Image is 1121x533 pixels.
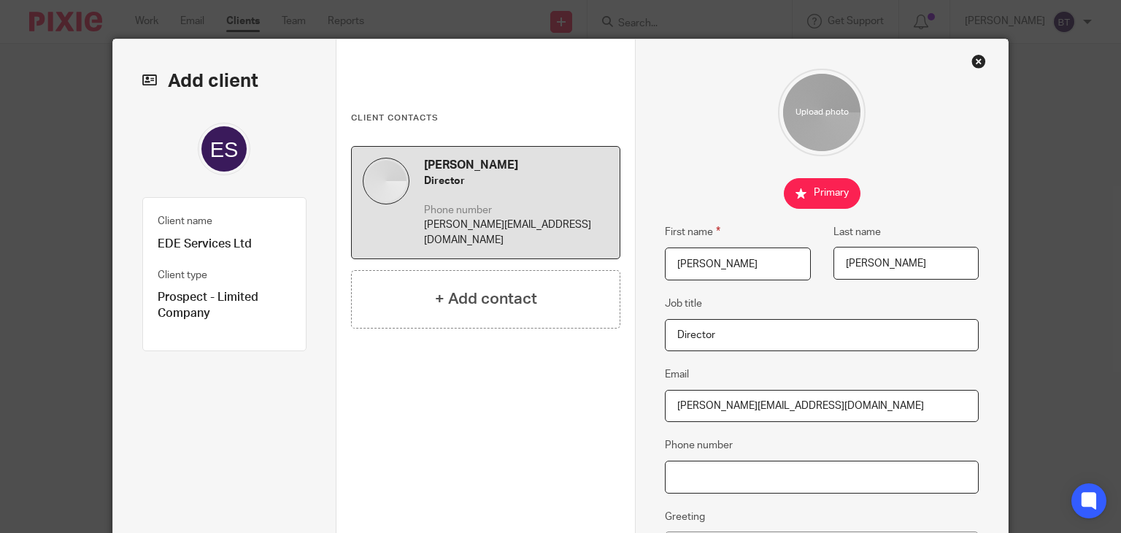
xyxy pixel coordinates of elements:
[363,158,409,204] img: default.jpg
[424,158,609,173] h4: [PERSON_NAME]
[424,203,609,218] p: Phone number
[833,225,881,239] label: Last name
[158,214,212,229] label: Client name
[198,123,250,175] img: svg%3E
[424,174,609,188] h5: Director
[665,438,733,453] label: Phone number
[424,218,609,248] p: [PERSON_NAME][EMAIL_ADDRESS][DOMAIN_NAME]
[665,367,689,382] label: Email
[158,237,292,252] p: EDE Services Ltd
[665,510,705,524] label: Greeting
[665,223,720,240] label: First name
[435,288,537,310] h4: + Add contact
[351,112,620,124] h3: Client contacts
[971,54,986,69] div: Close this dialog window
[665,296,702,311] label: Job title
[158,268,207,283] label: Client type
[142,69,307,93] h2: Add client
[158,290,292,321] p: Prospect - Limited Company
